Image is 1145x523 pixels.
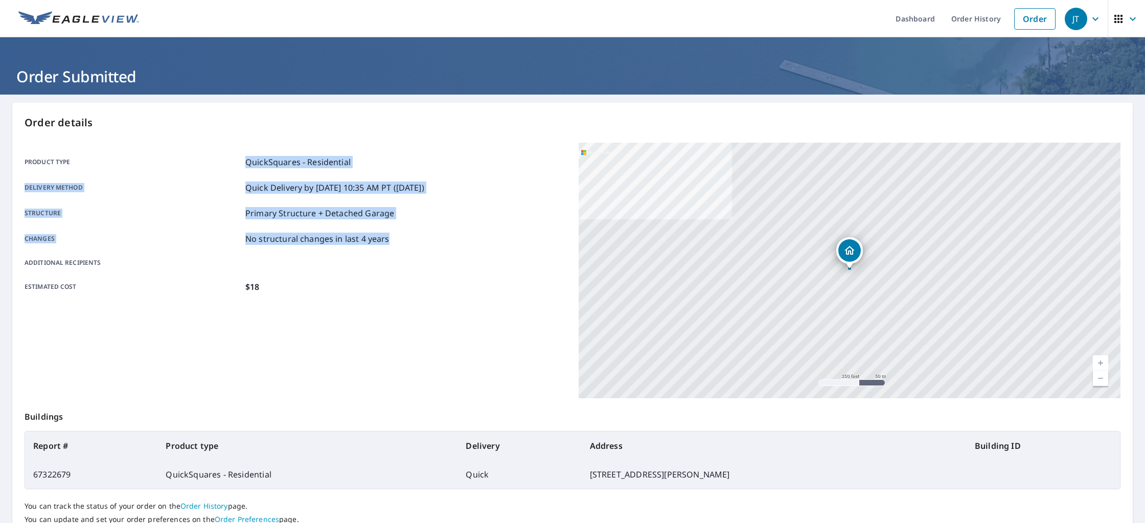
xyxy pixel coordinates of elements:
[582,460,967,489] td: [STREET_ADDRESS][PERSON_NAME]
[457,460,581,489] td: Quick
[245,156,351,168] p: QuickSquares - Residential
[1093,355,1108,371] a: Current Level 17, Zoom In
[245,233,390,245] p: No structural changes in last 4 years
[25,502,1120,511] p: You can track the status of your order on the page.
[245,181,424,194] p: Quick Delivery by [DATE] 10:35 AM PT ([DATE])
[25,233,241,245] p: Changes
[25,281,241,293] p: Estimated cost
[245,281,259,293] p: $18
[25,115,1120,130] p: Order details
[157,431,457,460] th: Product type
[25,398,1120,431] p: Buildings
[1093,371,1108,386] a: Current Level 17, Zoom Out
[25,431,157,460] th: Report #
[457,431,581,460] th: Delivery
[180,501,228,511] a: Order History
[25,258,241,267] p: Additional recipients
[157,460,457,489] td: QuickSquares - Residential
[12,66,1133,87] h1: Order Submitted
[836,237,863,269] div: Dropped pin, building 1, Residential property, 5123 Beeman Ave Valley Village, CA 91607
[25,460,157,489] td: 67322679
[967,431,1120,460] th: Building ID
[1014,8,1056,30] a: Order
[1065,8,1087,30] div: JT
[18,11,139,27] img: EV Logo
[582,431,967,460] th: Address
[25,207,241,219] p: Structure
[25,181,241,194] p: Delivery method
[245,207,394,219] p: Primary Structure + Detached Garage
[25,156,241,168] p: Product type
